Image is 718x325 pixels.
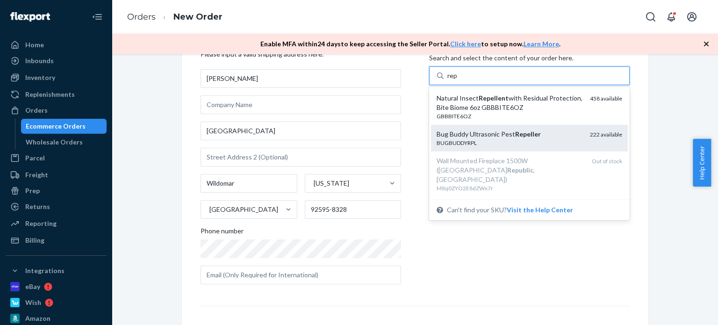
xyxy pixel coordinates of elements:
span: Can't find your SKU? [447,205,573,215]
div: Natural Insect with Residual Protection, Bite Biome 6oz GBBBITE6OZ [437,94,582,112]
div: Replenishments [25,90,75,99]
div: Home [25,40,44,50]
input: Company Name [201,95,401,114]
button: Open account menu [682,7,701,26]
a: Billing [6,233,107,248]
div: Orders [25,106,48,115]
p: Enable MFA within 24 days to keep accessing the Seller Portal. to setup now. . [260,39,560,49]
span: 222 available [590,131,622,138]
p: Search and select the content of your order here. [429,53,630,63]
div: [US_STATE] [314,179,349,188]
div: Returns [25,202,50,211]
span: Out of stock [592,158,622,165]
div: Bug Buddy Ultrasonic Pest [437,130,582,139]
img: Flexport logo [10,12,50,22]
input: First & Last Name [201,69,401,88]
a: Inventory [6,70,107,85]
div: Ecommerce Orders [26,122,86,131]
div: eBay [25,282,40,291]
button: Help Center [693,139,711,187]
div: Billing [25,236,44,245]
a: eBay [6,279,107,294]
em: Republic [507,166,533,174]
div: Freight [25,170,48,180]
span: Phone number [201,226,244,239]
div: Parcel [25,153,45,163]
input: [GEOGRAPHIC_DATA] [208,205,209,214]
input: [US_STATE] [313,179,314,188]
input: Street Address 2 (Optional) [201,148,401,166]
div: Inbounds [25,56,54,65]
a: Parcel [6,151,107,166]
ol: breadcrumbs [120,3,230,31]
a: Freight [6,167,107,182]
div: BUGBUDDYRPL [437,139,582,147]
div: Integrations [25,266,65,275]
a: Learn More [524,40,559,48]
em: Repeller [515,130,541,138]
button: Close Navigation [88,7,107,26]
input: City [201,174,297,193]
a: Inbounds [6,53,107,68]
input: Street Address [201,122,401,140]
div: Inventory [25,73,55,82]
a: Ecommerce Orders [21,119,107,134]
a: Click here [450,40,481,48]
div: Wish [25,298,41,307]
div: GBBBITE6OZ [437,112,582,120]
button: Open Search Box [641,7,660,26]
button: Natural InsectRepellentwith Residual Protection, Bite Biome 6oz GBBBITE6OZGBBBITE6OZ458 available... [507,205,573,215]
a: Home [6,37,107,52]
div: [GEOGRAPHIC_DATA] [209,205,278,214]
input: Email (Only Required for International) [201,266,401,284]
a: Orders [6,103,107,118]
a: Returns [6,199,107,214]
span: 458 available [590,95,622,102]
input: ZIP Code [305,200,402,219]
a: Replenishments [6,87,107,102]
button: Open notifications [662,7,681,26]
a: Wish [6,295,107,310]
button: Integrations [6,263,107,278]
a: Reporting [6,216,107,231]
div: Wholesale Orders [26,137,83,147]
div: Wall Mounted Fireplace 1500W ([GEOGRAPHIC_DATA] ,[GEOGRAPHIC_DATA]) [437,156,584,184]
div: Reporting [25,219,57,228]
em: Repellent [479,94,509,102]
div: Prep [25,186,40,195]
div: M8q0ZYO2E8dZWx7r [437,184,584,192]
a: New Order [173,12,223,22]
input: Natural InsectRepellentwith Residual Protection, Bite Biome 6oz GBBBITE6OZGBBBITE6OZ458 available... [447,71,458,80]
a: Orders [127,12,156,22]
a: Prep [6,183,107,198]
a: Wholesale Orders [21,135,107,150]
div: Amazon [25,314,50,323]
